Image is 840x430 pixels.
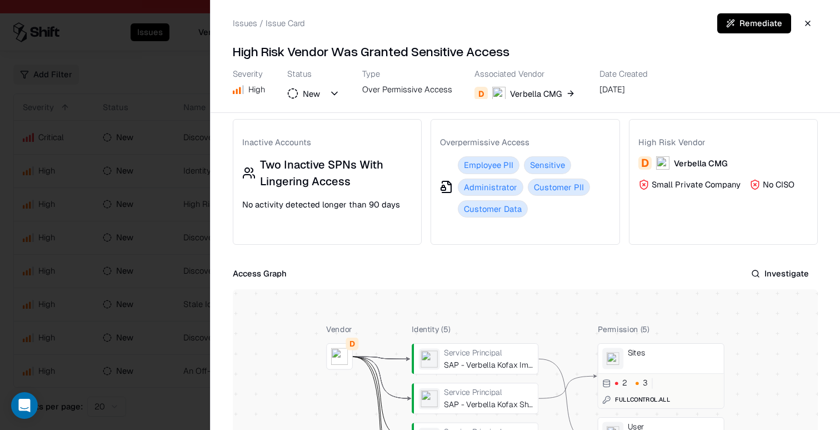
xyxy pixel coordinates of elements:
[717,13,791,33] button: Remediate
[458,200,528,218] div: Customer Data
[492,87,506,100] img: Verbella CMG
[615,395,671,404] div: FullControl.All
[458,156,519,174] div: Employee PII
[763,179,794,190] div: No CISO
[440,137,610,147] div: Overpermissive Access
[346,338,359,350] div: D
[362,69,452,79] div: Type
[474,83,577,103] button: DVerbella CMG
[742,264,818,284] button: Investigate
[643,379,648,388] div: 3
[260,156,412,190] div: Two Inactive SPNs With Lingering Access
[622,379,627,388] div: 2
[652,179,741,190] div: Small Private Company
[233,17,305,29] div: Issues / Issue Card
[326,324,353,335] div: Vendor
[233,69,265,79] div: Severity
[458,179,523,196] div: Administrator
[233,42,818,60] h4: High Risk Vendor Was Granted Sensitive Access
[638,137,808,147] div: High Risk Vendor
[362,83,452,99] div: Over Permissive Access
[444,348,534,358] div: Service Principal
[599,69,648,79] div: Date Created
[248,83,265,95] div: High
[233,39,818,254] div: Highlights
[233,268,287,279] span: Access Graph
[474,69,577,79] div: Associated Vendor
[674,157,728,169] div: Verbella CMG
[510,88,562,100] div: Verbella CMG
[524,156,571,174] div: Sensitive
[412,324,538,335] div: Identity ( 5 )
[598,324,724,335] div: Permission ( 5 )
[444,399,534,409] div: SAP - Verbella Kofax Sharepoint Connector
[599,83,648,99] div: [DATE]
[474,87,488,100] div: D
[287,69,340,79] div: Status
[444,388,534,398] div: Service Principal
[303,88,320,100] div: New
[242,199,412,210] div: No activity detected longer than 90 days
[638,156,652,170] div: D
[444,360,534,370] div: SAP - Verbella Kofax Import Connector
[656,156,669,170] img: Verbella CMG
[628,348,719,358] div: Sites
[528,179,590,196] div: Customer PII
[602,379,648,388] button: 23
[242,137,412,147] div: Inactive Accounts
